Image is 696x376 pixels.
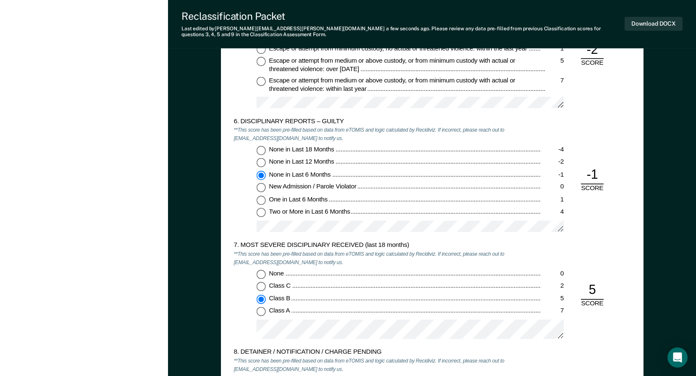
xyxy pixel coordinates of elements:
div: Last edited by [PERSON_NAME][EMAIL_ADDRESS][PERSON_NAME][DOMAIN_NAME] . Please review any data pr... [181,26,625,38]
span: None in Last 12 Months [269,158,335,165]
div: 1 [541,44,564,53]
span: New Admission / Parole Violator [269,183,357,190]
div: 4 [541,208,564,217]
div: -4 [541,146,564,154]
input: Two or More in Last 6 Months4 [256,208,265,217]
span: None in Last 18 Months [269,146,335,153]
div: 2 [541,282,564,291]
div: SCORE [575,184,609,193]
input: One in Last 6 Months1 [256,196,265,205]
div: -1 [541,171,564,179]
input: Class B5 [256,295,265,304]
div: SCORE [575,59,609,67]
input: Escape or attempt from medium or above custody, or from minimum custody with actual or threatened... [256,77,265,86]
em: **This score has been pre-filled based on data from eTOMIS and logic calculated by Recidiviz. If ... [234,127,504,141]
div: 7. MOST SEVERE DISCIPLINARY RECEIVED (last 18 months) [234,241,541,250]
input: None in Last 18 Months-4 [256,146,265,155]
button: Download DOCX [625,17,683,31]
span: Escape or attempt from medium or above custody, or from minimum custody with actual or threatened... [269,57,515,72]
span: None [269,270,285,277]
div: 5 [541,295,564,303]
span: Class B [269,295,292,302]
div: 7 [541,307,564,315]
span: None in Last 6 Months [269,171,332,178]
input: Escape or attempt from medium or above custody, or from minimum custody with actual or threatened... [256,57,265,66]
div: 7 [546,77,564,85]
input: Class A7 [256,307,265,316]
div: 5 [581,282,604,299]
input: None0 [256,270,265,279]
span: a few seconds ago [386,26,429,32]
div: 0 [541,183,564,191]
div: 0 [541,270,564,278]
span: Class A [269,307,291,314]
div: 8. DETAINER / NOTIFICATION / CHARGE PENDING [234,348,541,357]
input: None in Last 6 Months-1 [256,171,265,180]
input: None in Last 12 Months-2 [256,158,265,167]
span: Escape or attempt from medium or above custody, or from minimum custody with actual or threatened... [269,77,515,92]
span: Escape or attempt from minimum custody, no actual or threatened violence: within the last year [269,44,528,51]
span: One in Last 6 Months [269,196,329,203]
span: Class C [269,282,292,289]
div: Open Intercom Messenger [667,347,688,368]
em: **This score has been pre-filled based on data from eTOMIS and logic calculated by Recidiviz. If ... [234,357,504,372]
input: Class C2 [256,282,265,291]
div: -2 [541,158,564,167]
em: **This score has been pre-filled based on data from eTOMIS and logic calculated by Recidiviz. If ... [234,251,504,265]
div: 6. DISCIPLINARY REPORTS – GUILTY [234,117,541,126]
div: -1 [581,167,604,184]
input: Escape or attempt from minimum custody, no actual or threatened violence: within the last year1 [256,44,265,53]
div: -2 [581,42,604,59]
div: 1 [541,196,564,204]
span: Two or More in Last 6 Months [269,208,351,215]
div: Reclassification Packet [181,10,625,22]
div: 5 [545,57,564,65]
div: SCORE [575,299,609,308]
input: New Admission / Parole Violator0 [256,183,265,192]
